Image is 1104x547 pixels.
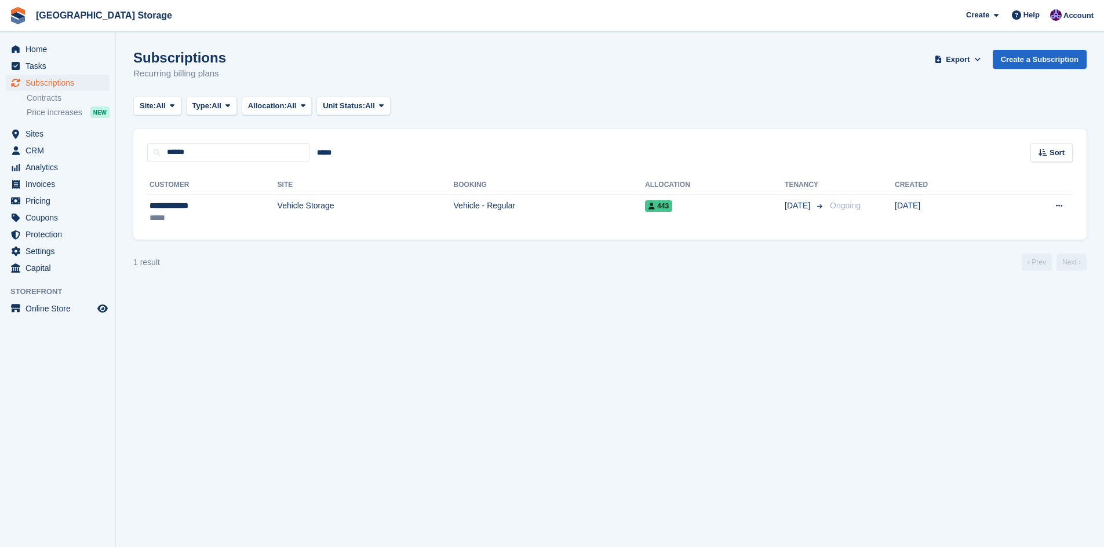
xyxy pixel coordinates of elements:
[1050,9,1062,21] img: Hollie Harvey
[454,194,645,230] td: Vehicle - Regular
[946,54,970,65] span: Export
[6,300,110,317] a: menu
[323,100,365,112] span: Unit Status:
[25,176,95,192] span: Invoices
[287,100,297,112] span: All
[25,226,95,243] span: Protection
[25,41,95,57] span: Home
[785,200,812,212] span: [DATE]
[895,176,997,194] th: Created
[6,58,110,74] a: menu
[25,142,95,159] span: CRM
[133,50,226,65] h1: Subscriptions
[156,100,166,112] span: All
[1056,254,1087,271] a: Next
[25,300,95,317] span: Online Store
[6,226,110,243] a: menu
[645,176,785,194] th: Allocation
[6,210,110,226] a: menu
[192,100,212,112] span: Type:
[6,75,110,91] a: menu
[90,107,110,118] div: NEW
[6,243,110,259] a: menu
[25,260,95,276] span: Capital
[25,58,95,74] span: Tasks
[25,243,95,259] span: Settings
[27,106,110,119] a: Price increases NEW
[1050,147,1065,159] span: Sort
[645,200,672,212] span: 443
[147,176,278,194] th: Customer
[6,41,110,57] a: menu
[932,50,983,69] button: Export
[895,194,997,230] td: [DATE]
[6,176,110,192] a: menu
[6,260,110,276] a: menu
[25,126,95,142] span: Sites
[993,50,1087,69] a: Create a Subscription
[133,67,226,80] p: Recurring billing plans
[212,100,221,112] span: All
[27,93,110,104] a: Contracts
[25,210,95,226] span: Coupons
[365,100,375,112] span: All
[25,193,95,209] span: Pricing
[96,302,110,315] a: Preview store
[278,176,454,194] th: Site
[6,193,110,209] a: menu
[830,201,861,210] span: Ongoing
[1023,9,1040,21] span: Help
[6,142,110,159] a: menu
[6,126,110,142] a: menu
[9,7,27,24] img: stora-icon-8386f47178a22dfd0bd8f6a31ec36ba5ce8667c1dd55bd0f319d3a0aa187defe.svg
[25,75,95,91] span: Subscriptions
[316,97,390,116] button: Unit Status: All
[10,286,115,298] span: Storefront
[1019,254,1089,271] nav: Page
[278,194,454,230] td: Vehicle Storage
[133,256,160,269] div: 1 result
[248,100,287,112] span: Allocation:
[785,176,825,194] th: Tenancy
[6,159,110,175] a: menu
[140,100,156,112] span: Site:
[25,159,95,175] span: Analytics
[133,97,181,116] button: Site: All
[966,9,989,21] span: Create
[1063,10,1094,21] span: Account
[186,97,237,116] button: Type: All
[242,97,312,116] button: Allocation: All
[454,176,645,194] th: Booking
[31,6,177,25] a: [GEOGRAPHIC_DATA] Storage
[1022,254,1052,271] a: Previous
[27,107,82,118] span: Price increases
